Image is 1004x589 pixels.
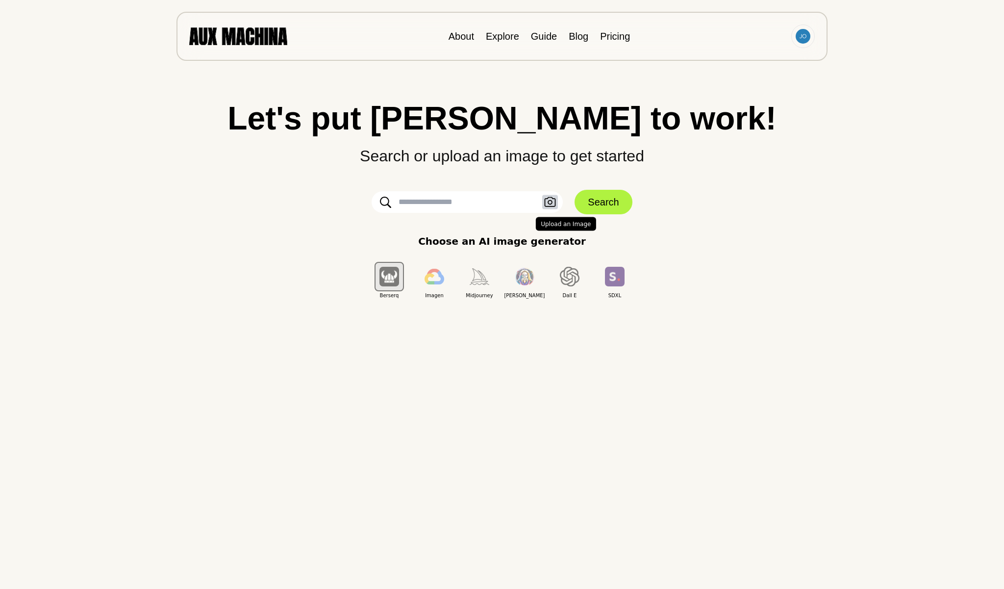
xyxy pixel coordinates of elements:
[575,190,632,214] button: Search
[20,102,984,134] h1: Let's put [PERSON_NAME] to work!
[536,217,596,230] span: Upload an Image
[560,267,579,286] img: Dall E
[796,29,810,44] img: Avatar
[542,195,558,209] button: Upload an Image
[600,31,630,42] a: Pricing
[418,234,586,249] p: Choose an AI image generator
[425,269,444,284] img: Imagen
[470,268,489,284] img: Midjourney
[412,292,457,299] span: Imagen
[605,267,625,286] img: SDXL
[20,134,984,168] p: Search or upload an image to get started
[569,31,588,42] a: Blog
[531,31,557,42] a: Guide
[547,292,592,299] span: Dall E
[486,31,519,42] a: Explore
[515,268,534,286] img: Leonardo
[379,267,399,286] img: Berserq
[189,27,287,45] img: AUX MACHINA
[367,292,412,299] span: Berserq
[502,292,547,299] span: [PERSON_NAME]
[592,292,637,299] span: SDXL
[457,292,502,299] span: Midjourney
[449,31,474,42] a: About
